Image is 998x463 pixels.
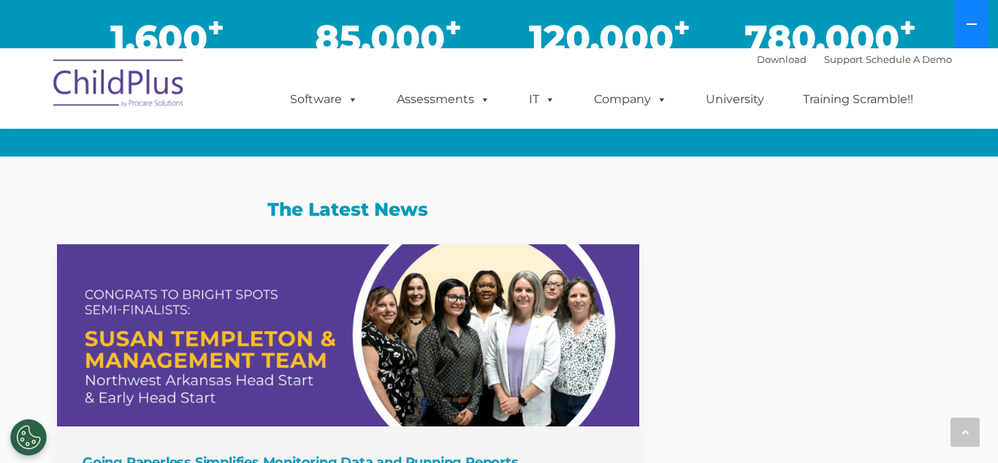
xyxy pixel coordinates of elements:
[57,200,639,219] h3: The Latest News
[445,11,462,44] sup: +
[46,49,192,122] img: ChildPlus by Procare Solutions
[824,53,863,65] a: Support
[744,16,916,61] span: 780,000
[757,53,952,65] font: |
[757,53,807,65] a: Download
[207,11,224,44] sup: +
[110,16,224,61] span: 1,600
[691,85,779,114] a: University
[899,11,916,44] sup: +
[529,16,690,61] span: 120,000
[10,419,47,456] button: Cookies Settings
[674,11,690,44] sup: +
[788,85,928,114] a: Training Scramble!!
[514,85,570,114] a: IT
[275,85,373,114] a: Software
[57,244,639,426] a: Going Paperless Simplifies Monitoring Data and Running Reports
[315,16,462,61] span: 85,000
[382,85,505,114] a: Assessments
[579,85,682,114] a: Company
[866,53,952,65] a: Schedule A Demo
